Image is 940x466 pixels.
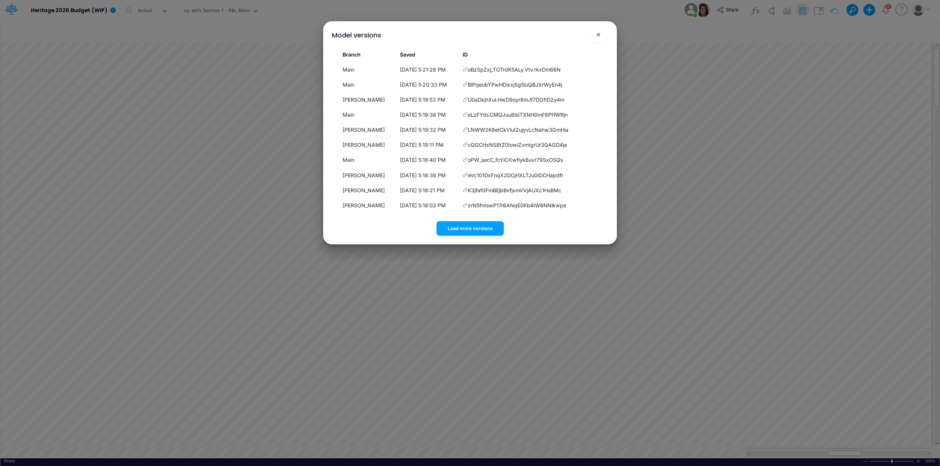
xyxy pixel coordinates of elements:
span: zrN5fntswP17r6ANqE0Kb4IW6NNlkwpe [468,201,566,209]
span: × [596,30,601,39]
span: oBzSpZxj_TOTrdK5ALy.Vtv.rkxDm66N [468,66,561,73]
span: LNWW2K8etCkVluI2ujyvLcNahw3GmHia [468,126,568,134]
div: Model versions [332,30,381,40]
td: [DATE] 5:19:38 PM [397,107,460,122]
span: Copy hyperlink to this version of the model [463,156,468,164]
button: Close [589,26,607,43]
button: Load more versions [437,221,504,236]
span: oPW_secC_fcYiOXwfiyk6uvr79SxOSQs [468,156,563,164]
span: Copy hyperlink to this version of the model [463,96,468,103]
td: [PERSON_NAME] [340,92,397,107]
th: ID [460,47,592,62]
td: [PERSON_NAME] [340,182,397,197]
span: eLzFYds.CMQJuu8lsITXNH0mF6PHWRjn [468,111,568,119]
span: U0aDkjhXui.HwD9oyr8mJf7DGfID2y4m [468,96,564,103]
td: [DATE] 5:19:32 PM [397,122,460,137]
span: Copy hyperlink to this version of the model [463,186,468,194]
span: K3jfaf0FmBEjbBvfjxmVVjAUXc1HsBMc [468,186,561,194]
span: Copy hyperlink to this version of the model [463,81,468,88]
span: Copy hyperlink to this version of the model [463,111,468,119]
span: Copy hyperlink to this version of the model [463,141,468,149]
span: Copy hyperlink to this version of the model [463,201,468,209]
span: eVc101DxFnqX2DCjHXLTJu0IDCHapdfr [468,171,563,179]
td: [PERSON_NAME] [340,167,397,182]
th: Local date/time when this version was saved [397,47,460,62]
td: Main [340,77,397,92]
td: [DATE] 5:19:53 PM [397,92,460,107]
td: [DATE] 5:18:21 PM [397,182,460,197]
th: Branch [340,47,397,62]
span: Copy hyperlink to this version of the model [463,171,468,179]
span: Copy hyperlink to this version of the model [463,126,468,134]
td: Main [340,152,397,167]
td: [DATE] 5:18:38 PM [397,167,460,182]
td: [PERSON_NAME] [340,122,397,137]
span: cQGCHxNS8tZ0IowiZvmIgrUr3QAGD4ja [468,141,567,149]
span: BlPqeubYPwHDixxjSg5luQBJXrWyEn4j [468,81,562,88]
td: [PERSON_NAME] [340,197,397,212]
td: [DATE] 5:18:02 PM [397,197,460,212]
td: [DATE] 5:20:33 PM [397,77,460,92]
td: [DATE] 5:19:11 PM [397,137,460,152]
td: Main [340,62,397,77]
td: [PERSON_NAME] [340,137,397,152]
td: Main [340,107,397,122]
td: [DATE] 5:18:40 PM [397,152,460,167]
span: Copy hyperlink to this version of the model [463,66,468,73]
td: [DATE] 5:21:28 PM [397,62,460,77]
